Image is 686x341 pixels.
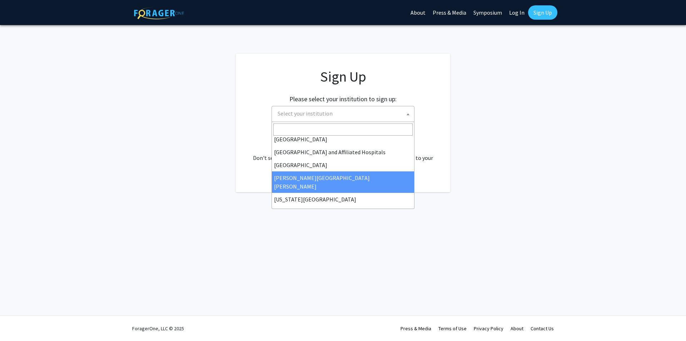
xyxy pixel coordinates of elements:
[272,146,414,159] li: [GEOGRAPHIC_DATA] and Affiliated Hospitals
[273,123,413,136] input: Search
[289,95,397,103] h2: Please select your institution to sign up:
[474,325,503,332] a: Privacy Policy
[401,325,431,332] a: Press & Media
[272,106,414,122] span: Select your institution
[272,206,414,219] li: [PERSON_NAME][GEOGRAPHIC_DATA]
[132,316,184,341] div: ForagerOne, LLC © 2025
[278,110,333,117] span: Select your institution
[272,193,414,206] li: [US_STATE][GEOGRAPHIC_DATA]
[511,325,523,332] a: About
[272,171,414,193] li: [PERSON_NAME][GEOGRAPHIC_DATA][PERSON_NAME]
[134,7,184,19] img: ForagerOne Logo
[275,106,414,121] span: Select your institution
[531,325,554,332] a: Contact Us
[5,309,30,336] iframe: Chat
[438,325,467,332] a: Terms of Use
[272,159,414,171] li: [GEOGRAPHIC_DATA]
[272,133,414,146] li: [GEOGRAPHIC_DATA]
[250,68,436,85] h1: Sign Up
[250,136,436,171] div: Already have an account? . Don't see your institution? about bringing ForagerOne to your institut...
[528,5,557,20] a: Sign Up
